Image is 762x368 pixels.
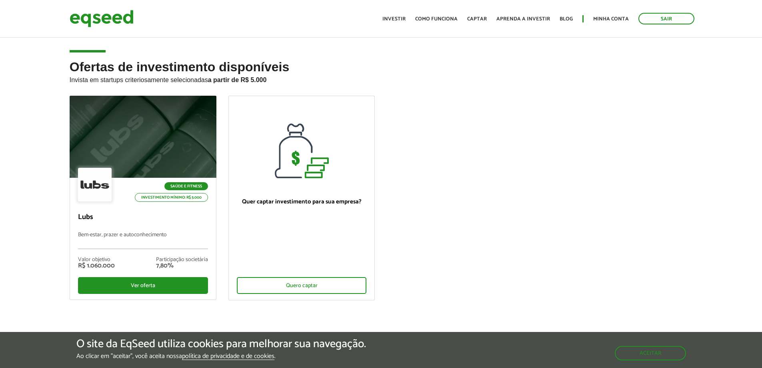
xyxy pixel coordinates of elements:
a: Captar [467,16,487,22]
h2: Ofertas de investimento disponíveis [70,60,693,96]
div: Participação societária [156,257,208,263]
a: Como funciona [415,16,458,22]
button: Aceitar [615,346,686,360]
p: Invista em startups criteriosamente selecionadas [70,74,693,84]
a: Saúde e Fitness Investimento mínimo: R$ 5.000 Lubs Bem-estar, prazer e autoconhecimento Valor obj... [70,96,216,300]
a: Minha conta [593,16,629,22]
a: Aprenda a investir [496,16,550,22]
p: Lubs [78,213,208,222]
img: EqSeed [70,8,134,29]
p: Saúde e Fitness [164,182,208,190]
a: Sair [638,13,694,24]
strong: a partir de R$ 5.000 [208,76,267,83]
div: 7,80% [156,263,208,269]
div: Valor objetivo [78,257,115,263]
div: Quero captar [237,277,367,294]
div: R$ 1.060.000 [78,263,115,269]
a: Quer captar investimento para sua empresa? Quero captar [228,96,375,300]
p: Bem-estar, prazer e autoconhecimento [78,232,208,249]
p: Ao clicar em "aceitar", você aceita nossa . [76,352,366,360]
p: Quer captar investimento para sua empresa? [237,198,367,205]
a: Investir [382,16,406,22]
a: Blog [560,16,573,22]
h5: O site da EqSeed utiliza cookies para melhorar sua navegação. [76,338,366,350]
a: política de privacidade e de cookies [182,353,274,360]
div: Ver oferta [78,277,208,294]
p: Investimento mínimo: R$ 5.000 [135,193,208,202]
